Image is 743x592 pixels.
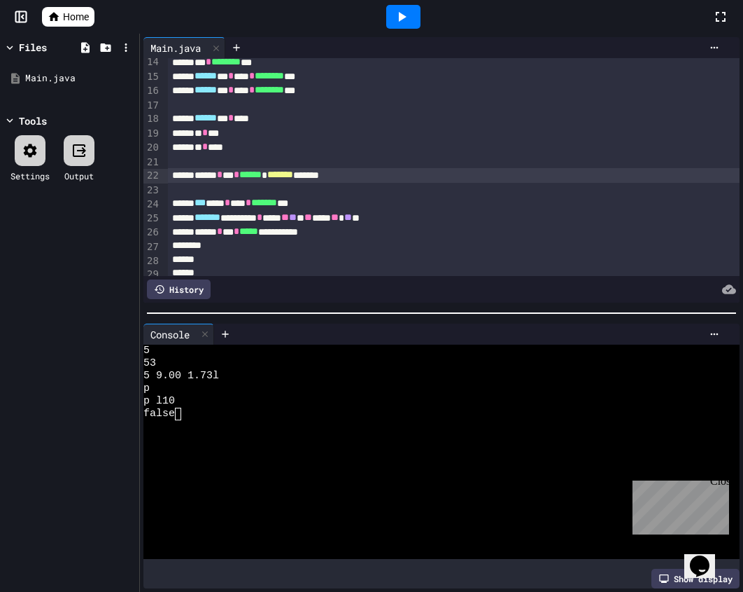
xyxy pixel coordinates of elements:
span: 5 9.00 1.73l [143,370,219,383]
div: 23 [143,184,161,198]
div: Main.java [143,37,225,58]
span: 5 [143,345,150,357]
div: Output [64,170,94,182]
div: 28 [143,254,161,268]
a: Home [42,7,94,27]
span: false [143,408,175,420]
iframe: chat widget [627,475,729,535]
div: Chat with us now!Close [6,6,97,89]
div: 15 [143,70,161,84]
div: 14 [143,55,161,69]
div: 21 [143,156,161,170]
iframe: chat widget [684,536,729,578]
div: 24 [143,198,161,212]
div: Tools [19,113,47,128]
div: 18 [143,112,161,126]
div: Console [143,327,197,342]
div: Main.java [143,41,208,55]
div: 26 [143,226,161,240]
div: 16 [143,84,161,98]
div: Settings [10,170,50,182]
div: Files [19,40,47,55]
div: 29 [143,268,161,282]
div: Main.java [25,71,134,85]
div: 20 [143,141,161,155]
span: Home [63,10,89,24]
span: p l10 [143,395,175,408]
div: 17 [143,99,161,113]
div: Show display [651,569,740,588]
div: 19 [143,127,161,141]
div: History [147,280,211,299]
span: p [143,383,150,395]
div: 22 [143,169,161,183]
div: Console [143,324,214,345]
div: 27 [143,240,161,254]
span: 53 [143,357,156,370]
div: 25 [143,212,161,226]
